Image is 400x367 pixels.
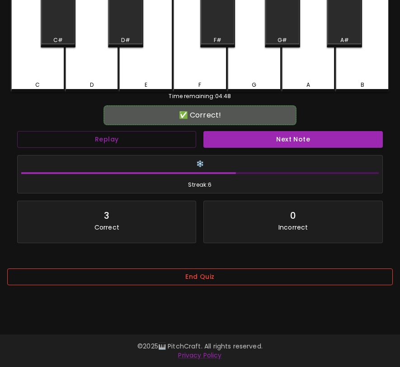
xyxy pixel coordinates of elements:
[90,81,94,89] div: D
[278,223,308,232] p: Incorrect
[178,351,221,360] a: Privacy Policy
[214,36,221,44] div: F#
[198,81,201,89] div: F
[278,36,287,44] div: G#
[203,131,382,148] button: Next Note
[361,81,364,89] div: B
[306,81,310,89] div: A
[21,180,379,189] span: Streak: 6
[11,92,389,100] div: Time remaining: 04:48
[104,208,109,223] div: 3
[17,131,196,148] button: Replay
[145,81,147,89] div: E
[7,268,393,285] button: End Quiz
[21,159,379,169] h6: ❄️
[53,36,63,44] div: C#
[290,208,296,223] div: 0
[35,81,40,89] div: C
[340,36,349,44] div: A#
[121,36,130,44] div: D#
[94,223,119,232] p: Correct
[108,110,292,121] div: ✅ Correct!
[252,81,256,89] div: G
[11,342,389,351] p: © 2025 🎹 PitchCraft. All rights reserved.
